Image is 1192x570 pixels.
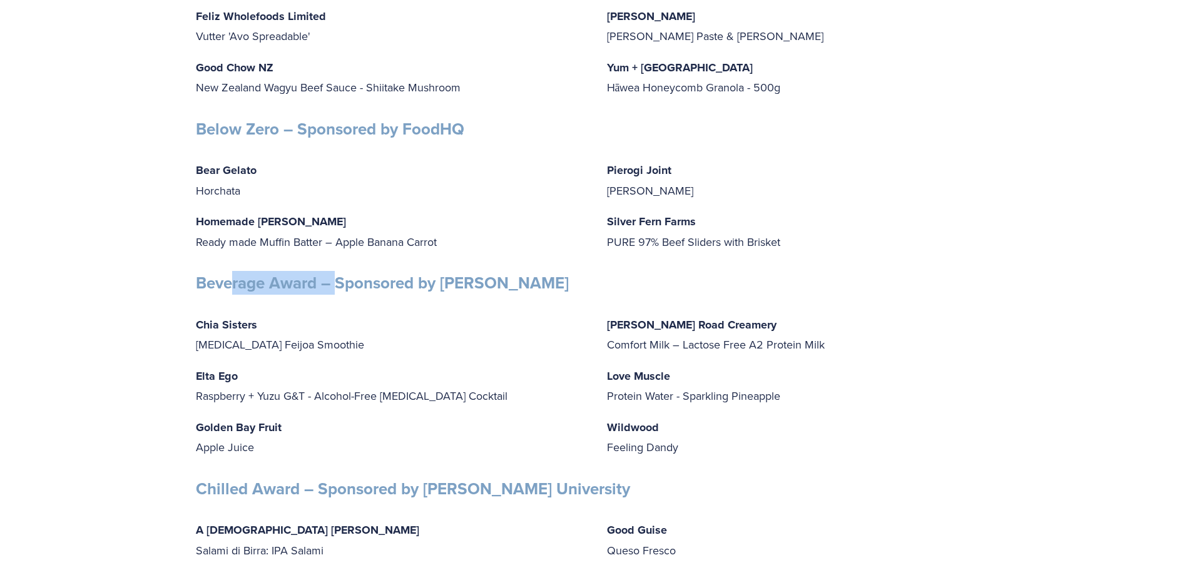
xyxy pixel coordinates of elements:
p: Vutter 'Avo Spreadable' [196,6,586,46]
strong: Bear Gelato [196,162,257,178]
p: [PERSON_NAME] Paste & [PERSON_NAME] [607,6,997,46]
strong: Good Chow NZ [196,59,273,76]
p: Queso Fresco [607,520,997,560]
strong: Golden Bay Fruit [196,419,282,435]
strong: Below Zero – Sponsored by FoodHQ [196,117,464,141]
p: Ready made Muffin Batter – Apple Banana Carrot [196,211,586,252]
p: Hāwea Honeycomb Granola - 500g [607,58,997,98]
strong: Love Muscle [607,368,670,384]
strong: [PERSON_NAME] [607,8,695,24]
p: Apple Juice [196,417,586,457]
strong: Chilled Award – Sponsored by [PERSON_NAME] University [196,477,630,501]
p: PURE 97% Beef Sliders with Brisket [607,211,997,252]
strong: A [DEMOGRAPHIC_DATA] [PERSON_NAME] [196,522,419,538]
p: Horchata [196,160,586,200]
strong: Beverage Award – Sponsored by [PERSON_NAME] [196,271,569,295]
p: Protein Water - Sparkling Pineapple [607,366,997,406]
p: Raspberry + Yuzu G&T - Alcohol-Free [MEDICAL_DATA] Cocktail [196,366,586,406]
strong: Feliz Wholefoods Limited [196,8,326,24]
strong: Pierogi Joint [607,162,671,178]
strong: Good Guise [607,522,667,538]
p: [PERSON_NAME] [607,160,997,200]
strong: [PERSON_NAME] Road Creamery [607,317,777,333]
strong: Silver Fern Farms [607,213,696,230]
strong: Yum + [GEOGRAPHIC_DATA] [607,59,753,76]
p: Comfort Milk – Lactose Free A2 Protein Milk [607,315,997,355]
p: Salami di Birra: IPA Salami [196,520,586,560]
strong: Elta Ego [196,368,238,384]
strong: Homemade [PERSON_NAME] [196,213,346,230]
p: Feeling Dandy [607,417,997,457]
p: [MEDICAL_DATA] Feijoa Smoothie [196,315,586,355]
strong: Wildwood [607,419,659,435]
strong: Chia Sisters [196,317,257,333]
p: New Zealand Wagyu Beef Sauce - Shiitake Mushroom [196,58,586,98]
